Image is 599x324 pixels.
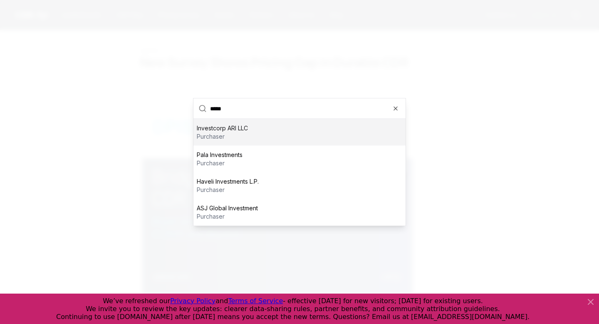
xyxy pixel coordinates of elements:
p: purchaser [197,132,248,141]
p: Investcorp ARI LLC [197,124,248,132]
p: Pala Investments [197,151,243,159]
p: purchaser [197,186,259,194]
p: Haveli Investments L.P. [197,177,259,186]
p: ASJ Global Investment [197,204,258,212]
p: purchaser [197,212,258,221]
p: purchaser [197,159,243,167]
